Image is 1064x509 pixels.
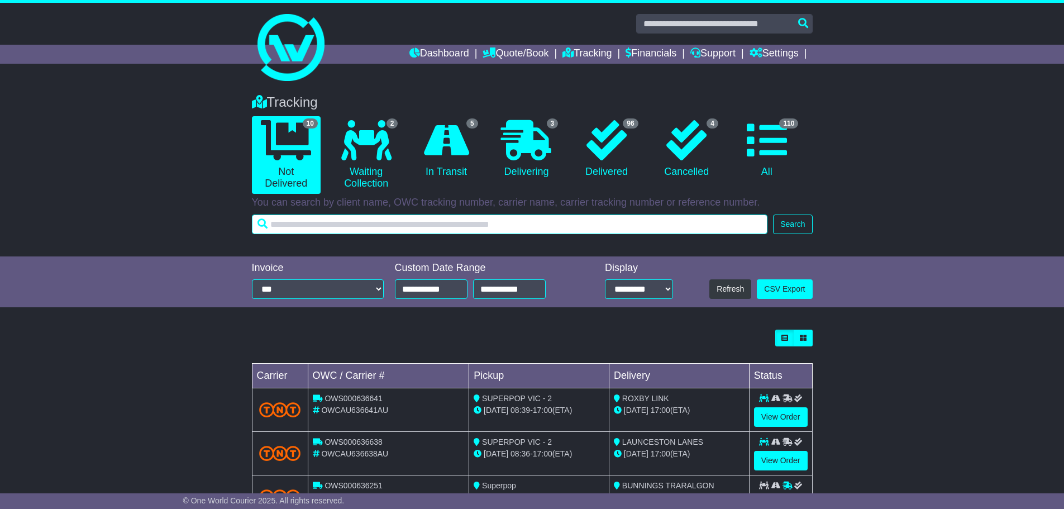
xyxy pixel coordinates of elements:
a: Dashboard [409,45,469,64]
span: OWS000636638 [325,437,383,446]
a: View Order [754,407,808,427]
span: 08:39 [510,406,530,415]
td: Pickup [469,364,609,388]
span: © One World Courier 2025. All rights reserved. [183,496,345,505]
a: 96 Delivered [572,116,641,182]
span: OWS000636251 [325,481,383,490]
span: 4 [707,118,718,129]
span: 96 [623,118,638,129]
div: Display [605,262,673,274]
div: Tracking [246,94,818,111]
a: CSV Export [757,279,812,299]
a: 110 All [732,116,801,182]
div: (ETA) [614,492,745,503]
span: 10 [303,118,318,129]
td: Status [749,364,812,388]
div: (ETA) [614,405,745,416]
span: 2 [387,118,398,129]
span: BUNNINGS TRARALGON [622,481,714,490]
img: TNT_Domestic.png [259,489,301,505]
span: [DATE] [624,406,648,415]
a: 10 Not Delivered [252,116,321,194]
a: View Order [754,451,808,470]
span: [DATE] [484,406,508,415]
a: Tracking [562,45,612,64]
td: OWC / Carrier # [308,364,469,388]
span: 17:00 [651,406,670,415]
span: SUPERPOP VIC - 2 [482,437,552,446]
span: Superpop [482,481,516,490]
a: 3 Delivering [492,116,561,182]
img: TNT_Domestic.png [259,446,301,461]
a: Quote/Book [483,45,548,64]
span: [DATE] [484,449,508,458]
a: Support [690,45,736,64]
button: Refresh [709,279,751,299]
span: 17:00 [651,449,670,458]
div: - (ETA) [474,448,604,460]
button: Search [773,215,812,234]
img: TNT_Domestic.png [259,402,301,417]
div: - (ETA) [474,405,604,416]
span: OWS000636641 [325,394,383,403]
p: You can search by client name, OWC tracking number, carrier name, carrier tracking number or refe... [252,197,813,209]
div: - (ETA) [474,492,604,503]
span: 17:00 [533,449,552,458]
span: OWCAU636638AU [321,449,388,458]
span: 110 [779,118,798,129]
td: Delivery [609,364,749,388]
a: 4 Cancelled [652,116,721,182]
div: Invoice [252,262,384,274]
span: SUPERPOP VIC - 2 [482,394,552,403]
span: ROXBY LINK [622,394,669,403]
a: 5 In Transit [412,116,480,182]
span: OWCAU636641AU [321,406,388,415]
a: Settings [750,45,799,64]
span: 17:00 [533,406,552,415]
span: [DATE] [624,449,648,458]
a: 2 Waiting Collection [332,116,400,194]
span: LAUNCESTON LANES [622,437,703,446]
div: (ETA) [614,448,745,460]
a: Financials [626,45,676,64]
span: 5 [466,118,478,129]
td: Carrier [252,364,308,388]
span: 08:36 [510,449,530,458]
div: Custom Date Range [395,262,574,274]
span: 3 [547,118,559,129]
